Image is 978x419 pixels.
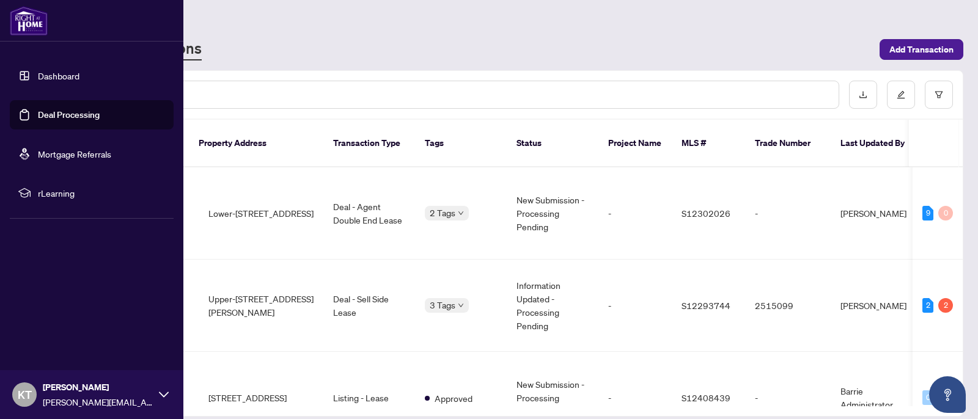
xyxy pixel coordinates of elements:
[598,120,672,167] th: Project Name
[682,208,730,219] span: S12302026
[458,302,464,308] span: down
[831,167,922,260] td: [PERSON_NAME]
[323,120,415,167] th: Transaction Type
[10,6,48,35] img: logo
[598,167,672,260] td: -
[682,300,730,311] span: S12293744
[922,390,933,405] div: 0
[880,39,963,60] button: Add Transaction
[938,298,953,313] div: 2
[849,81,877,109] button: download
[435,392,472,405] span: Approved
[323,260,415,352] td: Deal - Sell Side Lease
[43,395,153,409] span: [PERSON_NAME][EMAIL_ADDRESS][DOMAIN_NAME]
[507,260,598,352] td: Information Updated - Processing Pending
[38,148,111,159] a: Mortgage Referrals
[507,167,598,260] td: New Submission - Processing Pending
[935,90,943,99] span: filter
[887,81,915,109] button: edit
[745,120,831,167] th: Trade Number
[18,386,32,403] span: KT
[458,210,464,216] span: down
[208,292,314,319] span: Upper-[STREET_ADDRESS][PERSON_NAME]
[745,167,831,260] td: -
[831,260,922,352] td: [PERSON_NAME]
[507,120,598,167] th: Status
[859,90,867,99] span: download
[682,392,730,403] span: S12408439
[889,40,954,59] span: Add Transaction
[43,381,153,394] span: [PERSON_NAME]
[323,167,415,260] td: Deal - Agent Double End Lease
[38,109,100,120] a: Deal Processing
[897,90,905,99] span: edit
[189,120,323,167] th: Property Address
[208,391,287,404] span: [STREET_ADDRESS]
[415,120,507,167] th: Tags
[38,186,165,200] span: rLearning
[208,206,314,220] span: Lower-[STREET_ADDRESS]
[672,120,745,167] th: MLS #
[938,206,953,220] div: 0
[925,81,953,109] button: filter
[922,206,933,220] div: 9
[831,120,922,167] th: Last Updated By
[922,298,933,313] div: 2
[430,298,455,312] span: 3 Tags
[598,260,672,352] td: -
[430,206,455,220] span: 2 Tags
[745,260,831,352] td: 2515099
[929,376,966,413] button: Open asap
[38,70,79,81] a: Dashboard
